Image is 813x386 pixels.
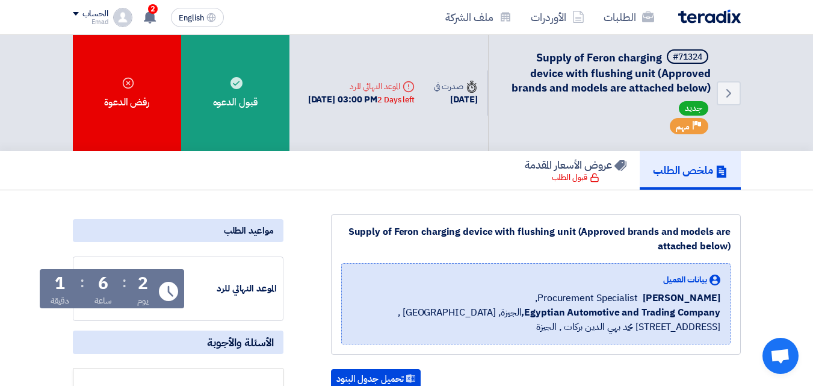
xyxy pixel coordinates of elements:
[179,14,204,22] span: English
[137,294,149,307] div: يوم
[73,35,181,151] div: رفض الدعوة
[207,335,274,349] span: الأسئلة والأجوبة
[341,225,731,254] div: Supply of Feron charging device with flushing unit (Approved brands and models are attached below)
[377,94,415,106] div: 2 Days left
[679,101,708,116] span: جديد
[678,10,741,23] img: Teradix logo
[73,219,283,242] div: مواعيد الطلب
[434,80,477,93] div: صدرت في
[122,272,126,293] div: :
[521,3,594,31] a: الأوردرات
[73,19,108,25] div: Emad
[148,4,158,14] span: 2
[434,93,477,107] div: [DATE]
[762,338,799,374] div: Open chat
[187,282,277,296] div: الموعد النهائي للرد
[55,275,65,292] div: 1
[676,121,690,132] span: مهم
[80,272,84,293] div: :
[512,151,640,190] a: عروض الأسعار المقدمة قبول الطلب
[503,49,711,95] h5: Supply of Feron charging device with flushing unit (Approved brands and models are attached below)
[181,35,289,151] div: قبول الدعوه
[512,49,711,96] span: Supply of Feron charging device with flushing unit (Approved brands and models are attached below)
[673,53,702,61] div: #71324
[138,275,148,292] div: 2
[436,3,521,31] a: ملف الشركة
[171,8,224,27] button: English
[521,305,720,320] b: Egyptian Automotive and Trading Company,
[82,9,108,19] div: الحساب
[308,80,415,93] div: الموعد النهائي للرد
[663,273,707,286] span: بيانات العميل
[94,294,112,307] div: ساعة
[525,158,626,172] h5: عروض الأسعار المقدمة
[113,8,132,27] img: profile_test.png
[594,3,664,31] a: الطلبات
[552,172,599,184] div: قبول الطلب
[640,151,741,190] a: ملخص الطلب
[653,163,728,177] h5: ملخص الطلب
[98,275,108,292] div: 6
[308,93,415,107] div: [DATE] 03:00 PM
[643,291,720,305] span: [PERSON_NAME]
[535,291,638,305] span: Procurement Specialist,
[51,294,69,307] div: دقيقة
[351,305,720,334] span: الجيزة, [GEOGRAPHIC_DATA] ,[STREET_ADDRESS] محمد بهي الدين بركات , الجيزة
